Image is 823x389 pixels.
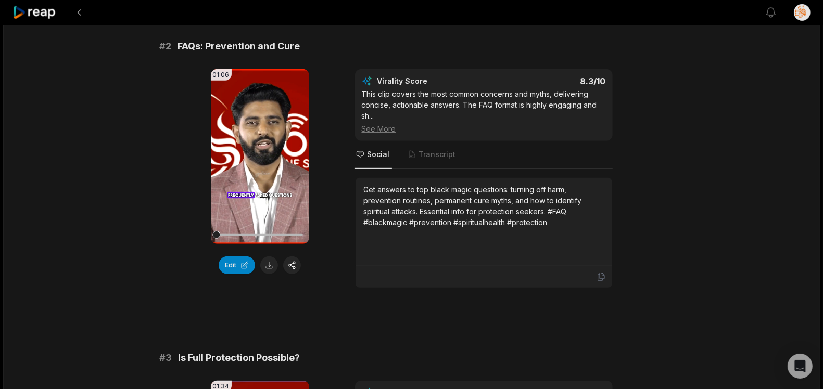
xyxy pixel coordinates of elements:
[160,351,172,365] span: # 3
[362,88,606,134] div: This clip covers the most common concerns and myths, delivering concise, actionable answers. The ...
[377,76,489,86] div: Virality Score
[419,149,456,160] span: Transcript
[219,256,255,274] button: Edit
[178,39,300,54] span: FAQs: Prevention and Cure
[160,39,172,54] span: # 2
[364,184,604,228] div: Get answers to top black magic questions: turning off harm, prevention routines, permanent cure m...
[788,354,813,379] div: Open Intercom Messenger
[368,149,390,160] span: Social
[355,141,613,169] nav: Tabs
[494,76,606,86] div: 8.3 /10
[179,351,300,365] span: Is Full Protection Possible?
[211,69,309,244] video: Your browser does not support mp4 format.
[362,123,606,134] div: See More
